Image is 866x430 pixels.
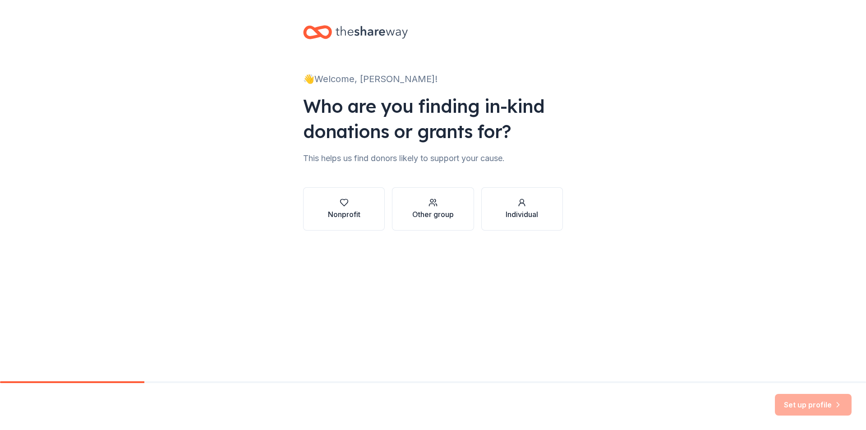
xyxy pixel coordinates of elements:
[328,209,360,220] div: Nonprofit
[392,187,474,231] button: Other group
[412,209,454,220] div: Other group
[303,93,563,144] div: Who are you finding in-kind donations or grants for?
[303,187,385,231] button: Nonprofit
[481,187,563,231] button: Individual
[303,72,563,86] div: 👋 Welcome, [PERSON_NAME]!
[303,151,563,166] div: This helps us find donors likely to support your cause.
[506,209,538,220] div: Individual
